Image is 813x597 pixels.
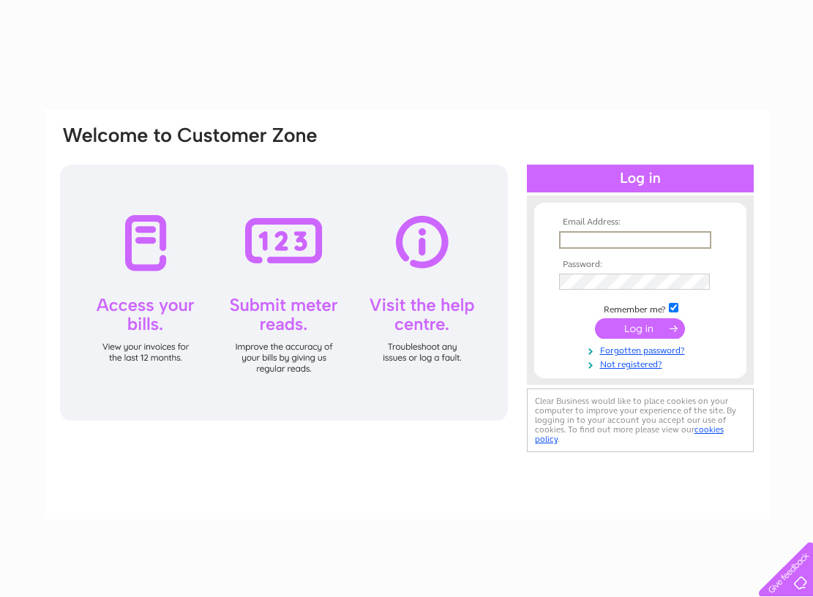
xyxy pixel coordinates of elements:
[555,301,725,315] td: Remember me?
[595,318,685,339] input: Submit
[535,424,724,444] a: cookies policy
[559,356,725,370] a: Not registered?
[555,260,725,270] th: Password:
[555,217,725,228] th: Email Address:
[559,342,725,356] a: Forgotten password?
[527,388,754,452] div: Clear Business would like to place cookies on your computer to improve your experience of the sit...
